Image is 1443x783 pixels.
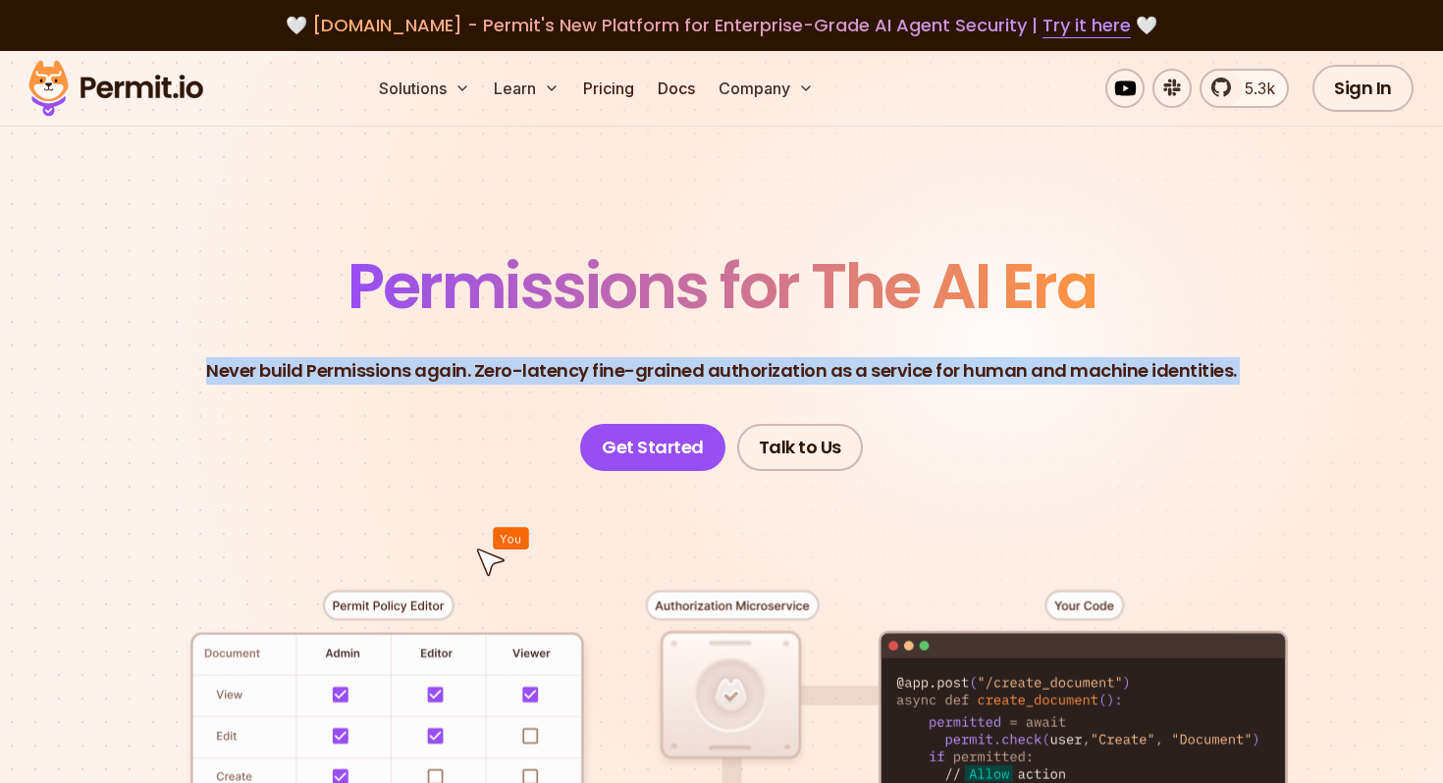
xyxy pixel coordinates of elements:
[206,357,1237,385] p: Never build Permissions again. Zero-latency fine-grained authorization as a service for human and...
[1233,77,1275,100] span: 5.3k
[371,69,478,108] button: Solutions
[1042,13,1131,38] a: Try it here
[1312,65,1414,112] a: Sign In
[347,242,1096,330] span: Permissions for The AI Era
[575,69,642,108] a: Pricing
[1200,69,1289,108] a: 5.3k
[20,55,212,122] img: Permit logo
[486,69,567,108] button: Learn
[737,424,863,471] a: Talk to Us
[47,12,1396,39] div: 🤍 🤍
[312,13,1131,37] span: [DOMAIN_NAME] - Permit's New Platform for Enterprise-Grade AI Agent Security |
[650,69,703,108] a: Docs
[711,69,822,108] button: Company
[580,424,725,471] a: Get Started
